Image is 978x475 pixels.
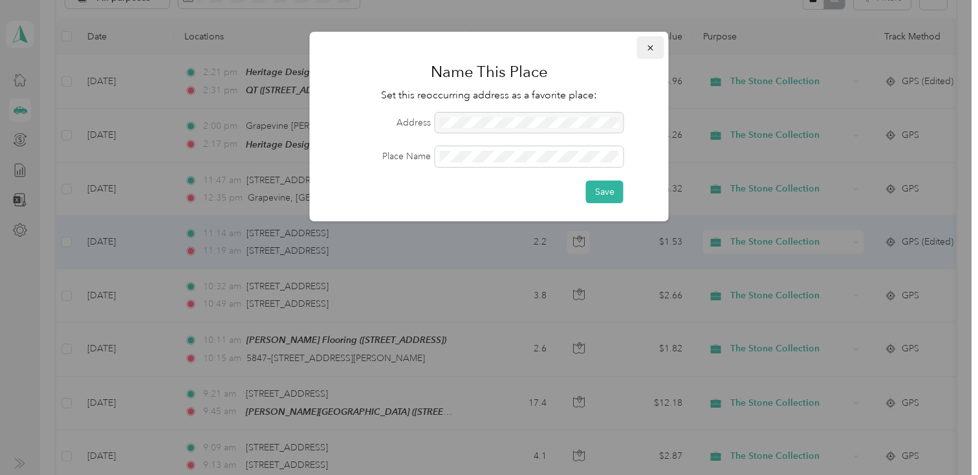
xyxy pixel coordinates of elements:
iframe: Everlance-gr Chat Button Frame [906,403,978,475]
p: Set this reoccurring address as a favorite place: [328,87,651,104]
label: Place Name [328,149,431,163]
h1: Name This Place [328,56,651,87]
button: Save [586,181,624,203]
label: Address [328,116,431,129]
